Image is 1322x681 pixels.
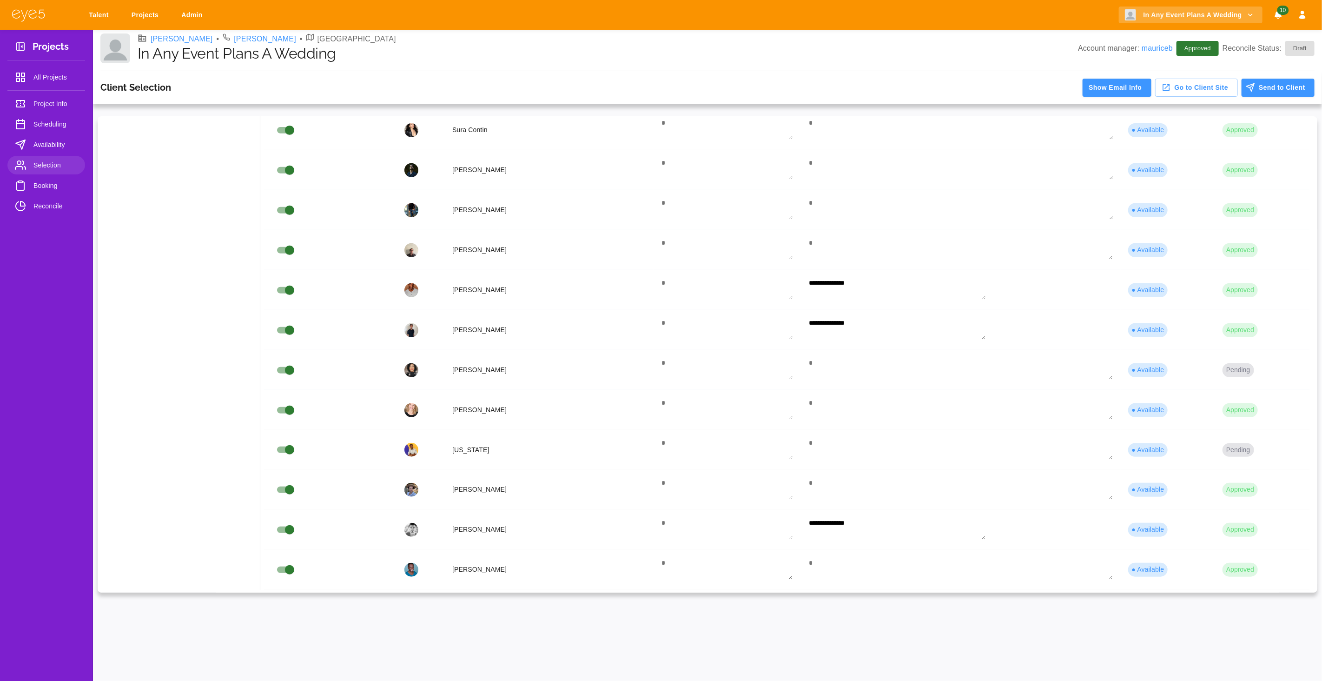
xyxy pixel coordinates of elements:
div: ● Available [1128,363,1168,377]
td: [PERSON_NAME] [445,230,653,270]
a: Admin [175,7,212,24]
td: [US_STATE] [445,430,653,470]
div: ● Available [1128,563,1168,577]
div: ● Available [1128,163,1168,177]
button: Approved [1223,323,1258,337]
img: profile_picture [404,403,418,417]
div: ● Available [1128,483,1168,497]
a: All Projects [7,68,85,87]
a: mauriceb [1142,44,1173,52]
h3: Projects [33,41,69,55]
img: eye5 [11,8,46,22]
div: ● Available [1128,523,1168,537]
span: Reconcile [33,200,78,212]
span: 10 [1277,6,1289,15]
p: Reconcile Status: [1223,41,1315,56]
button: Approved [1223,403,1258,417]
div: ● Available [1128,123,1168,137]
td: [PERSON_NAME] [445,310,653,350]
button: Approved [1223,163,1258,177]
a: Availability [7,135,85,154]
div: ● Available [1128,403,1168,417]
button: Approved [1223,483,1258,497]
a: Talent [83,7,118,24]
a: Project Info [7,94,85,113]
img: profile_picture [404,443,418,457]
h1: In Any Event Plans A Wedding [138,45,1078,62]
div: ● Available [1128,203,1168,217]
td: [PERSON_NAME] [445,190,653,230]
button: Approved [1223,283,1258,297]
div: ● Available [1128,243,1168,257]
p: Account manager: [1078,43,1173,54]
a: Scheduling [7,115,85,134]
button: Show Email Info [1083,79,1151,97]
td: Sura Contin [445,110,653,150]
span: Booking [33,180,78,191]
button: Pending [1223,363,1254,377]
img: Client logo [100,33,130,63]
span: All Projects [33,72,78,83]
button: Approved [1223,523,1258,537]
a: Projects [126,7,168,24]
a: [PERSON_NAME] [151,33,213,45]
img: profile_picture [404,483,418,497]
a: Selection [7,156,85,174]
a: Booking [7,176,85,195]
span: Scheduling [33,119,78,130]
span: Draft [1288,44,1312,53]
p: [GEOGRAPHIC_DATA] [317,33,396,45]
button: Approved [1223,563,1258,577]
img: profile_picture [404,123,418,137]
button: Approved [1223,203,1258,217]
span: Project Info [33,98,78,109]
span: Selection [33,160,78,171]
img: profile_picture [404,243,418,257]
td: [PERSON_NAME] [445,510,653,550]
img: profile_picture [404,323,418,337]
img: Client logo [1125,9,1136,20]
td: [PERSON_NAME] [445,550,653,590]
div: ● Available [1128,283,1168,297]
button: In Any Event Plans A Wedding [1119,7,1263,24]
button: Approved [1223,123,1258,137]
div: ● Available [1128,323,1168,337]
img: profile_picture [404,283,418,297]
button: Notifications [1270,7,1287,24]
button: Go to Client Site [1155,79,1238,97]
img: profile_picture [404,523,418,537]
button: Pending [1223,443,1254,457]
td: [PERSON_NAME] [445,270,653,310]
img: profile_picture [404,563,418,577]
li: • [300,33,303,45]
img: profile_picture [404,363,418,377]
img: profile_picture [404,203,418,217]
span: Approved [1179,44,1216,53]
li: • [217,33,219,45]
span: Availability [33,139,78,150]
td: [PERSON_NAME] [445,390,653,430]
button: Approved [1223,243,1258,257]
td: [PERSON_NAME] [445,350,653,390]
button: Send to Client [1242,79,1315,97]
td: [PERSON_NAME] [445,150,653,190]
a: Reconcile [7,197,85,215]
div: ● Available [1128,443,1168,457]
h3: Client Selection [100,82,171,93]
td: [PERSON_NAME] [445,470,653,510]
a: [PERSON_NAME] [234,33,296,45]
img: profile_picture [404,163,418,177]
